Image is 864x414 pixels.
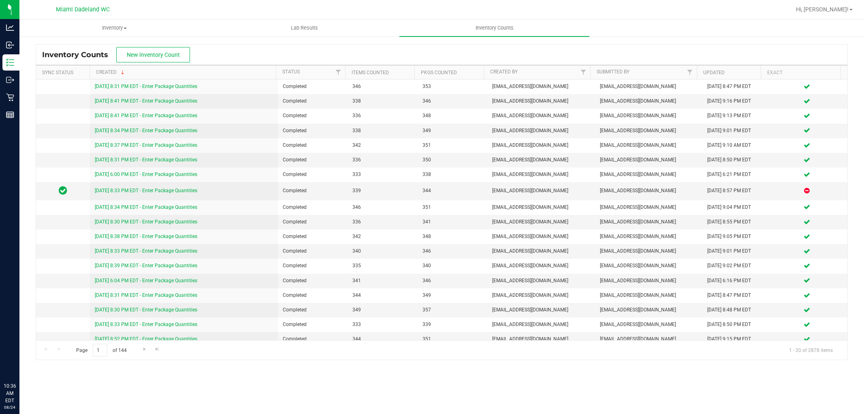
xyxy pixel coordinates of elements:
span: [EMAIL_ADDRESS][DOMAIN_NAME] [492,306,590,314]
span: [EMAIL_ADDRESS][DOMAIN_NAME] [492,171,590,178]
span: [EMAIL_ADDRESS][DOMAIN_NAME] [492,321,590,328]
span: [EMAIL_ADDRESS][DOMAIN_NAME] [492,142,590,149]
a: Inventory Counts [399,19,589,36]
a: [DATE] 8:41 PM EDT - Enter Package Quantities [95,98,197,104]
a: [DATE] 6:04 PM EDT - Enter Package Quantities [95,278,197,283]
a: [DATE] 8:30 PM EDT - Enter Package Quantities [95,307,197,313]
div: [DATE] 6:16 PM EDT [707,277,762,285]
span: 344 [352,292,412,299]
a: Filter [577,65,590,79]
span: 351 [422,142,482,149]
span: [EMAIL_ADDRESS][DOMAIN_NAME] [492,83,590,90]
p: 10:36 AM EDT [4,382,16,404]
span: 333 [352,321,412,328]
a: [DATE] 8:33 PM EDT - Enter Package Quantities [95,248,197,254]
span: 338 [352,97,412,105]
span: [EMAIL_ADDRESS][DOMAIN_NAME] [600,233,698,240]
div: [DATE] 8:50 PM EDT [707,321,762,328]
span: 357 [422,306,482,314]
div: [DATE] 6:21 PM EDT [707,171,762,178]
span: 336 [352,218,412,226]
span: [EMAIL_ADDRESS][DOMAIN_NAME] [492,156,590,164]
span: [EMAIL_ADDRESS][DOMAIN_NAME] [600,187,698,195]
span: [EMAIL_ADDRESS][DOMAIN_NAME] [600,142,698,149]
a: Filter [332,65,345,79]
a: [DATE] 8:33 PM EDT - Enter Package Quantities [95,322,197,327]
a: Filter [683,65,697,79]
a: Updated [703,70,725,75]
span: 339 [422,321,482,328]
a: Status [282,69,300,75]
div: [DATE] 8:48 PM EDT [707,306,762,314]
a: [DATE] 8:31 PM EDT - Enter Package Quantities [95,84,197,89]
span: [EMAIL_ADDRESS][DOMAIN_NAME] [600,262,698,270]
span: 336 [352,156,412,164]
a: [DATE] 8:52 PM EDT - Enter Package Quantities [95,336,197,342]
div: [DATE] 9:01 PM EDT [707,247,762,255]
span: 340 [422,262,482,270]
span: 344 [422,187,482,195]
span: [EMAIL_ADDRESS][DOMAIN_NAME] [600,127,698,135]
span: [EMAIL_ADDRESS][DOMAIN_NAME] [492,127,590,135]
span: Completed [283,233,343,240]
inline-svg: Inventory [6,58,14,66]
span: 351 [422,335,482,343]
span: 342 [352,142,412,149]
span: New Inventory Count [127,51,180,58]
span: 342 [352,233,412,240]
span: [EMAIL_ADDRESS][DOMAIN_NAME] [600,204,698,211]
div: [DATE] 9:15 PM EDT [707,335,762,343]
button: New Inventory Count [116,47,190,62]
span: Completed [283,187,343,195]
a: [DATE] 8:34 PM EDT - Enter Package Quantities [95,204,197,210]
a: Go to the last page [151,344,163,355]
a: Items Counted [352,70,389,75]
a: Submitted By [597,69,629,75]
span: [EMAIL_ADDRESS][DOMAIN_NAME] [600,292,698,299]
iframe: Resource center [8,349,32,373]
span: Completed [283,321,343,328]
span: 338 [352,127,412,135]
span: Lab Results [280,24,329,32]
span: [EMAIL_ADDRESS][DOMAIN_NAME] [600,247,698,255]
span: Completed [283,97,343,105]
span: [EMAIL_ADDRESS][DOMAIN_NAME] [600,83,698,90]
a: [DATE] 8:39 PM EDT - Enter Package Quantities [95,263,197,268]
a: Created By [490,69,518,75]
span: 1 - 20 of 2878 items [783,344,839,356]
span: Miami Dadeland WC [56,6,110,13]
inline-svg: Outbound [6,76,14,84]
span: Completed [283,204,343,211]
a: Go to the next page [139,344,150,355]
span: 348 [422,112,482,120]
input: 1 [93,344,107,356]
span: [EMAIL_ADDRESS][DOMAIN_NAME] [492,97,590,105]
div: [DATE] 9:16 PM EDT [707,97,762,105]
span: [EMAIL_ADDRESS][DOMAIN_NAME] [492,277,590,285]
div: [DATE] 8:47 PM EDT [707,83,762,90]
span: 339 [352,187,412,195]
span: 346 [422,97,482,105]
a: [DATE] 8:31 PM EDT - Enter Package Quantities [95,292,197,298]
span: Inventory Counts [42,50,116,59]
span: [EMAIL_ADDRESS][DOMAIN_NAME] [600,97,698,105]
span: 346 [352,204,412,211]
span: [EMAIL_ADDRESS][DOMAIN_NAME] [600,156,698,164]
span: 346 [352,83,412,90]
th: Exact [761,65,841,79]
span: 344 [352,335,412,343]
div: [DATE] 9:10 AM EDT [707,142,762,149]
span: 338 [422,171,482,178]
a: [DATE] 8:34 PM EDT - Enter Package Quantities [95,128,197,133]
div: [DATE] 8:57 PM EDT [707,187,762,195]
span: Completed [283,277,343,285]
span: [EMAIL_ADDRESS][DOMAIN_NAME] [600,218,698,226]
span: Completed [283,247,343,255]
span: [EMAIL_ADDRESS][DOMAIN_NAME] [600,321,698,328]
span: [EMAIL_ADDRESS][DOMAIN_NAME] [492,262,590,270]
a: Created [96,69,126,75]
a: [DATE] 8:33 PM EDT - Enter Package Quantities [95,188,197,193]
span: Completed [283,171,343,178]
span: 353 [422,83,482,90]
span: Completed [283,156,343,164]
